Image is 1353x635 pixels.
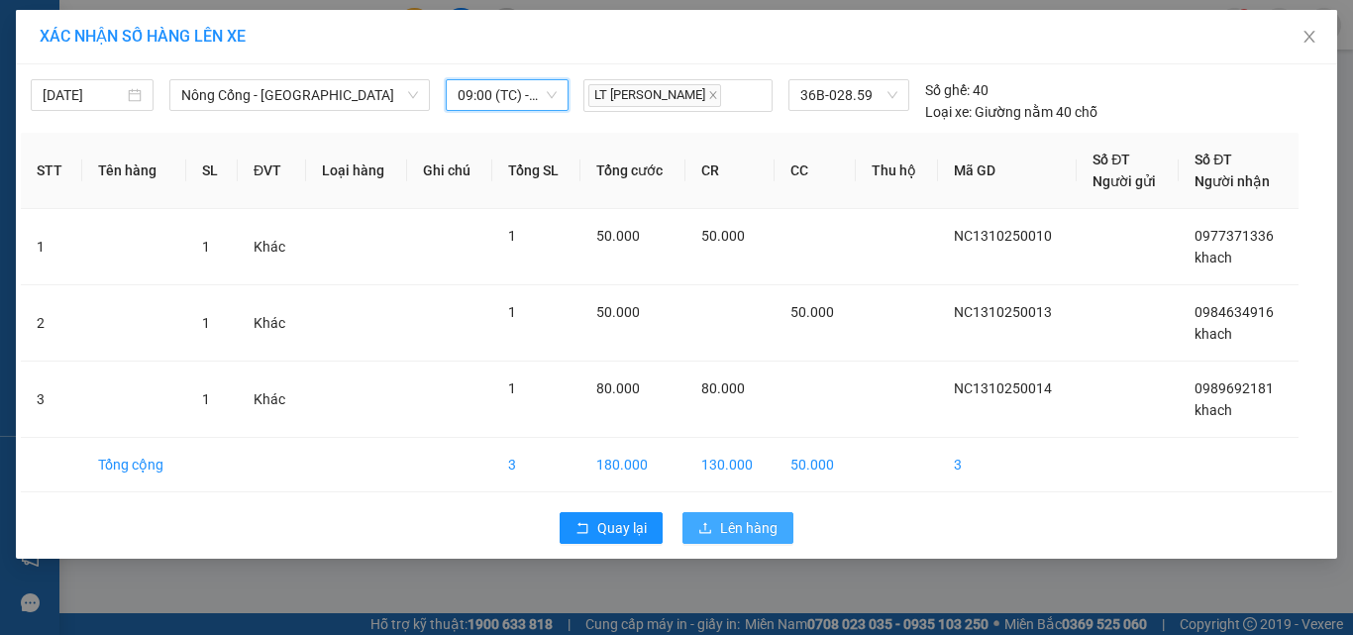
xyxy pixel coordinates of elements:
strong: PHIẾU BIÊN NHẬN [50,109,157,152]
span: NC1310250016 [168,80,287,101]
button: Close [1282,10,1337,65]
span: khach [1195,326,1232,342]
span: 50.000 [596,228,640,244]
td: 130.000 [685,438,775,492]
th: Mã GD [938,133,1078,209]
span: Người gửi [1093,173,1156,189]
span: 1 [202,239,210,255]
th: Loại hàng [306,133,407,209]
th: SL [186,133,238,209]
span: 50.000 [596,304,640,320]
span: 1 [508,380,516,396]
td: 3 [492,438,580,492]
td: 2 [21,285,82,362]
span: Số ghế: [925,79,970,101]
span: Lên hàng [720,517,778,539]
span: NC1310250014 [954,380,1052,396]
img: logo [10,57,40,127]
th: Tên hàng [82,133,186,209]
span: 1 [508,228,516,244]
span: khach [1195,402,1232,418]
span: 0977371336 [1195,228,1274,244]
span: Số ĐT [1195,152,1232,167]
th: ĐVT [238,133,306,209]
th: CC [775,133,856,209]
td: 180.000 [580,438,685,492]
button: uploadLên hàng [682,512,793,544]
span: 80.000 [596,380,640,396]
button: rollbackQuay lại [560,512,663,544]
td: Khác [238,362,306,438]
span: 50.000 [701,228,745,244]
span: khach [1195,250,1232,265]
span: 0984634916 [1195,304,1274,320]
span: upload [698,521,712,537]
span: XÁC NHẬN SỐ HÀNG LÊN XE [40,27,246,46]
span: NC1310250010 [954,228,1052,244]
span: 80.000 [701,380,745,396]
span: 1 [202,315,210,331]
td: Tổng cộng [82,438,186,492]
th: CR [685,133,775,209]
span: 36B-028.59 [800,80,897,110]
span: 1 [508,304,516,320]
span: close [708,90,718,100]
span: NC1310250013 [954,304,1052,320]
th: Ghi chú [407,133,492,209]
th: Thu hộ [856,133,938,209]
td: 3 [938,438,1078,492]
span: Người nhận [1195,173,1270,189]
div: 40 [925,79,989,101]
td: 3 [21,362,82,438]
th: Tổng cước [580,133,685,209]
td: Khác [238,209,306,285]
span: 1 [202,391,210,407]
span: 09:00 (TC) - 36B-028.59 [458,80,557,110]
span: close [1301,29,1317,45]
span: Nông Cống - Thái Nguyên [181,80,418,110]
td: 1 [21,209,82,285]
span: 50.000 [790,304,834,320]
td: 50.000 [775,438,856,492]
span: SĐT XE [69,84,134,105]
span: rollback [575,521,589,537]
td: Khác [238,285,306,362]
strong: CHUYỂN PHÁT NHANH ĐÔNG LÝ [42,16,166,80]
span: Số ĐT [1093,152,1130,167]
th: Tổng SL [492,133,580,209]
span: 0989692181 [1195,380,1274,396]
div: Giường nằm 40 chỗ [925,101,1097,123]
span: LT [PERSON_NAME] [588,84,721,107]
span: down [407,89,419,101]
input: 13/10/2025 [43,84,124,106]
th: STT [21,133,82,209]
span: Loại xe: [925,101,972,123]
span: Quay lại [597,517,647,539]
